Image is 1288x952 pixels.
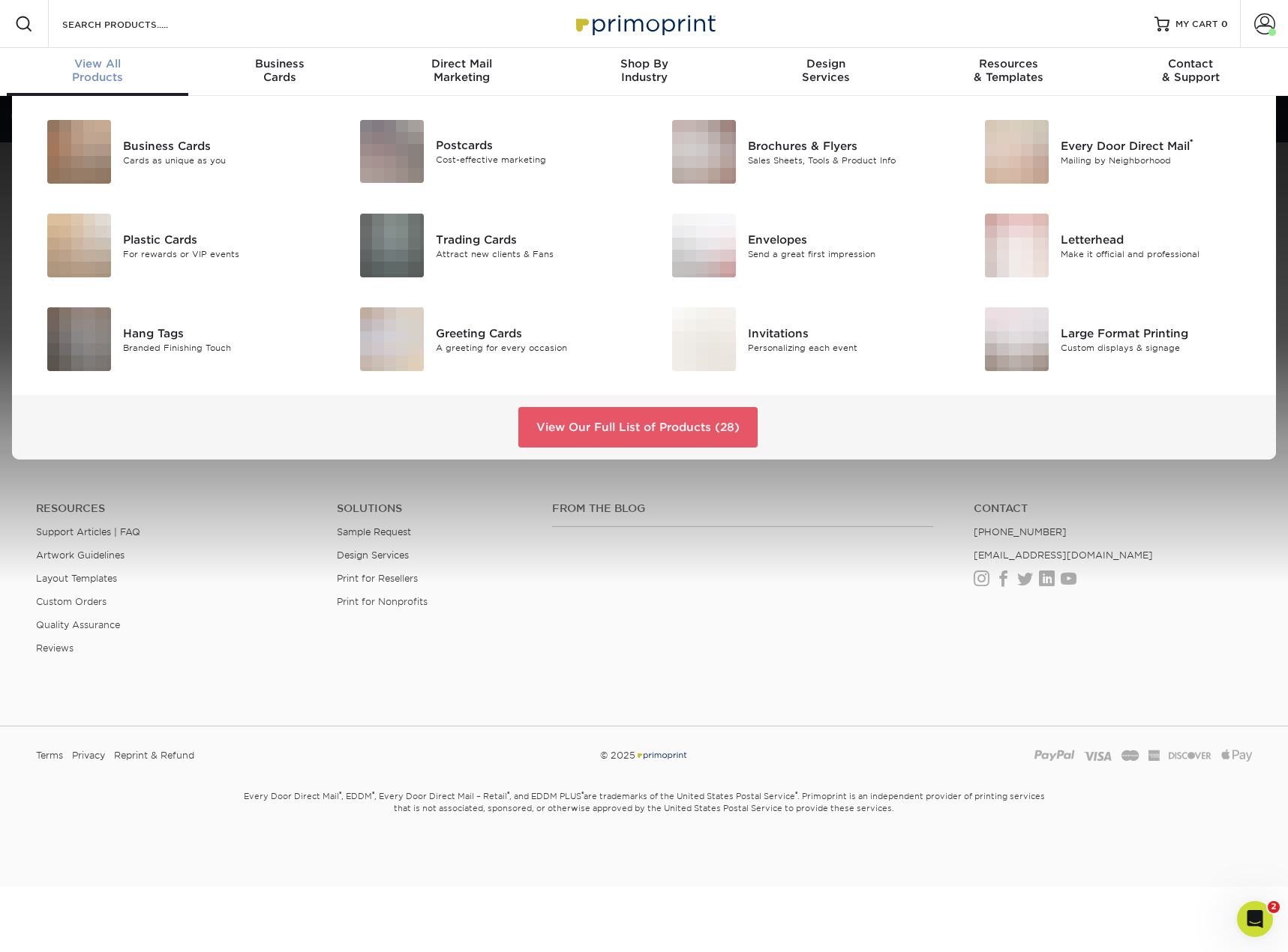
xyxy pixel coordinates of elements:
[553,57,735,84] div: Industry
[372,790,374,798] sup: ®
[437,744,850,767] div: © 2025
[339,790,341,798] sup: ®
[917,57,1100,70] span: Resources
[360,214,424,277] img: Trading Cards
[436,137,633,154] div: Postcards
[1100,57,1282,84] div: & Support
[1061,154,1258,166] div: Mailing by Neighborhood
[47,120,111,184] img: Business Cards
[123,137,320,154] div: Business Cards
[436,154,633,166] div: Cost-effective marketing
[36,619,120,630] a: Quality Assurance
[371,57,553,84] div: Marketing
[1175,18,1218,31] span: MY CART
[206,785,1083,851] small: Every Door Direct Mail , EDDM , Every Door Direct Mail – Retail , and EDDM PLUS are trademarks of...
[968,114,1258,190] a: Every Door Direct Mail Every Door Direct Mail® Mailing by Neighborhood
[507,790,509,798] sup: ®
[47,307,111,371] img: Hang Tags
[188,48,371,96] a: BusinessCards
[985,307,1049,371] img: Large Format Printing
[7,48,189,96] a: View AllProducts
[343,208,633,283] a: Trading Cards Trading Cards Attract new clients & Fans
[635,750,688,761] img: Primoprint
[748,325,945,341] div: Invitations
[735,57,917,70] span: Design
[917,57,1100,84] div: & Templates
[1190,137,1193,148] sup: ®
[968,208,1258,283] a: Letterhead Letterhead Make it official and professional
[581,790,584,798] sup: ®
[436,325,633,341] div: Greeting Cards
[656,301,946,377] a: Invitations Invitations Personalizing each event
[360,307,424,371] img: Greeting Cards
[672,307,736,371] img: Invitations
[656,208,946,283] a: Envelopes Envelopes Send a great first impression
[7,57,189,84] div: Products
[123,154,320,166] div: Cards as unique as you
[1061,341,1258,354] div: Custom displays & signage
[1221,19,1228,29] span: 0
[968,301,1258,377] a: Large Format Printing Large Format Printing Custom displays & signage
[337,596,428,607] a: Print for Nonprofits
[735,48,917,96] a: DesignServices
[985,120,1049,184] img: Every Door Direct Mail
[735,57,917,84] div: Services
[436,247,633,260] div: Attract new clients & Fans
[1100,57,1282,70] span: Contact
[917,48,1100,96] a: Resources& Templates
[748,137,945,154] div: Brochures & Flyers
[343,114,633,189] a: Postcards Postcards Cost-effective marketing
[72,744,105,767] a: Privacy
[36,642,74,654] a: Reviews
[1100,48,1282,96] a: Contact& Support
[36,596,107,607] a: Custom Orders
[656,114,946,190] a: Brochures & Flyers Brochures & Flyers Sales Sheets, Tools & Product Info
[672,214,736,277] img: Envelopes
[123,247,320,260] div: For rewards or VIP events
[36,744,63,767] a: Terms
[748,231,945,247] div: Envelopes
[436,341,633,354] div: A greeting for every occasion
[1061,325,1258,341] div: Large Format Printing
[114,744,194,767] a: Reprint & Refund
[371,57,553,70] span: Direct Mail
[672,120,736,184] img: Brochures & Flyers
[123,231,320,247] div: Plastic Cards
[748,341,945,354] div: Personalizing each event
[61,15,207,33] input: SEARCH PRODUCTS.....
[748,247,945,260] div: Send a great first impression
[436,231,633,247] div: Trading Cards
[985,214,1049,277] img: Letterhead
[748,154,945,166] div: Sales Sheets, Tools & Product Info
[30,301,320,377] a: Hang Tags Hang Tags Branded Finishing Touch
[795,790,797,798] sup: ®
[30,114,320,190] a: Business Cards Business Cards Cards as unique as you
[553,57,735,70] span: Shop By
[47,214,111,277] img: Plastic Cards
[1061,247,1258,260] div: Make it official and professional
[569,7,719,40] img: Primoprint
[7,57,189,70] span: View All
[360,120,424,183] img: Postcards
[371,48,553,96] a: Direct MailMarketing
[123,325,320,341] div: Hang Tags
[188,57,371,70] span: Business
[553,48,735,96] a: Shop ByIndustry
[518,407,758,448] a: View Our Full List of Products (28)
[343,301,633,377] a: Greeting Cards Greeting Cards A greeting for every occasion
[188,57,371,84] div: Cards
[1237,901,1273,937] iframe: Intercom live chat
[1061,137,1258,154] div: Every Door Direct Mail
[1061,231,1258,247] div: Letterhead
[123,341,320,354] div: Branded Finishing Touch
[30,208,320,283] a: Plastic Cards Plastic Cards For rewards or VIP events
[1268,901,1280,913] span: 2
